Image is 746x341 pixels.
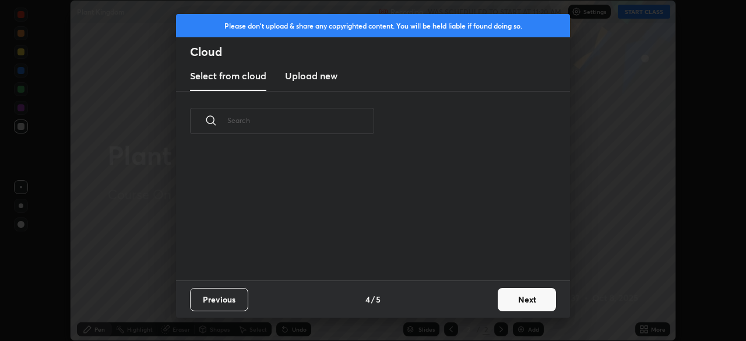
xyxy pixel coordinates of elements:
h4: 5 [376,293,381,305]
button: Previous [190,288,248,311]
div: Please don't upload & share any copyrighted content. You will be held liable if found doing so. [176,14,570,37]
h3: Select from cloud [190,69,266,83]
button: Next [498,288,556,311]
input: Search [227,96,374,145]
h2: Cloud [190,44,570,59]
h3: Upload new [285,69,337,83]
h4: / [371,293,375,305]
h4: 4 [365,293,370,305]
